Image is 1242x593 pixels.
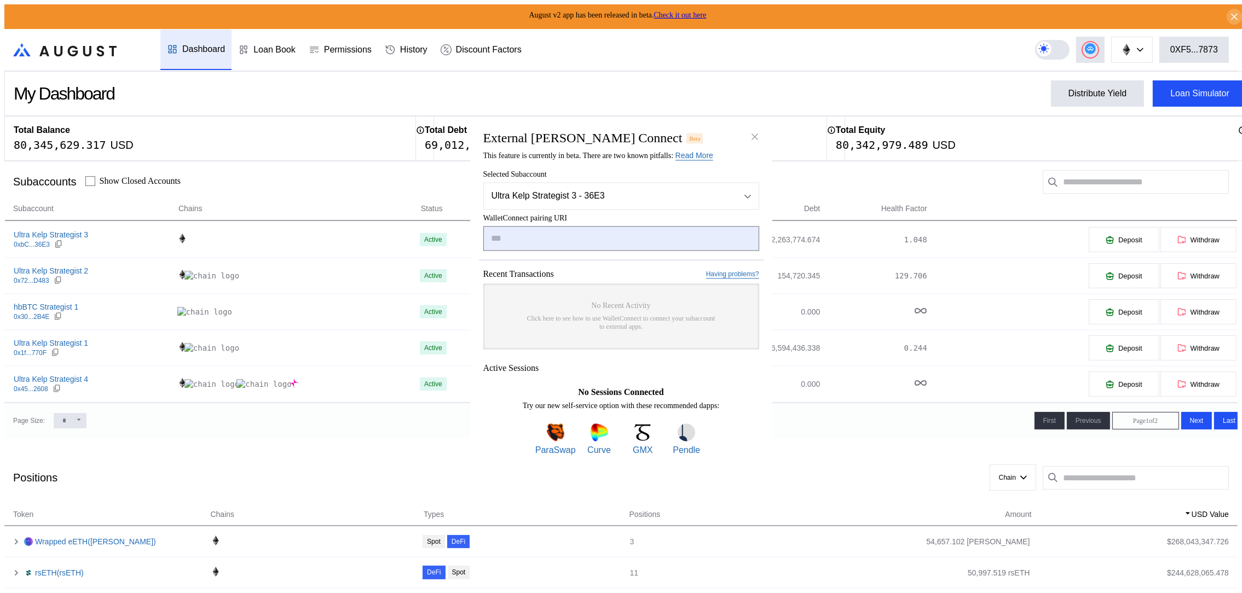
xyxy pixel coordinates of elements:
[1191,380,1220,388] span: Withdraw
[746,128,764,146] button: close modal
[100,176,181,186] label: Show Closed Accounts
[1068,89,1127,98] div: Distribute Yield
[633,446,652,456] span: GMX
[1223,417,1235,425] span: Last
[836,125,885,135] h2: Total Equity
[483,214,759,223] span: WalletConnect pairing URI
[634,424,651,441] img: GMX
[13,472,57,484] div: Positions
[529,11,707,19] span: August v2 app has been released in beta.
[14,313,49,321] div: 0x30...2B4E
[424,509,444,520] span: Types
[579,424,620,456] a: CurveCurve
[1118,344,1142,352] span: Deposit
[13,417,45,425] div: Page Size:
[424,308,442,316] div: Active
[527,315,715,332] span: Click here to see how to use WalletConnect to connect your subaccount to external apps.
[1192,509,1229,520] span: USD Value
[425,125,467,135] h2: Total Debt
[452,538,465,545] div: DeFi
[673,446,700,456] span: Pendle
[535,424,576,456] a: ParaSwapParaSwap
[675,152,713,161] a: Read More
[182,44,225,54] div: Dashboard
[804,203,821,214] span: Debt
[630,568,823,578] div: 11
[177,378,187,388] img: chain logo
[14,385,48,393] div: 0x45...2608
[14,266,88,276] div: Ultra Kelp Strategist 2
[483,171,759,179] span: Selected Subaccount
[1191,272,1220,280] span: Withdraw
[1118,272,1142,280] span: Deposit
[324,45,372,55] div: Permissions
[1170,45,1218,55] div: 0XF5...7873
[184,379,239,389] img: chain logo
[211,567,221,577] img: chain logo
[184,343,239,353] img: chain logo
[427,568,441,576] div: DeFi
[1118,380,1142,388] span: Deposit
[686,133,703,143] div: Beta
[821,222,927,258] td: 1.048
[492,191,723,201] div: Ultra Kelp Strategist 3 - 36E3
[1167,568,1229,578] div: $ 244,628,065.478
[591,424,608,441] img: Curve
[483,364,539,374] span: Active Sessions
[1191,344,1220,352] span: Withdraw
[591,302,650,311] span: No Recent Activity
[1191,236,1220,244] span: Withdraw
[1191,308,1220,316] span: Withdraw
[836,138,928,152] div: 80,342,979.489
[424,344,442,352] div: Active
[14,138,106,152] div: 80,345,629.317
[483,284,759,350] a: No Recent ActivityClick here to see how to use WalletConnect to connect your subaccount to extern...
[424,272,442,280] div: Active
[400,45,428,55] div: History
[1190,417,1204,425] span: Next
[424,236,442,243] div: Active
[236,379,291,389] img: chain logo
[14,302,78,312] div: hbBTC Strategist 1
[654,11,706,19] a: Check it out here
[427,538,441,545] div: Spot
[622,424,663,456] a: GMXGMX
[14,338,88,348] div: Ultra Kelp Strategist 1
[456,45,522,55] div: Discount Factors
[14,349,47,357] div: 0x1f...770F
[14,230,88,240] div: Ultra Kelp Strategist 3
[178,203,203,214] span: Chains
[35,537,156,547] a: Wrapped eETH([PERSON_NAME])
[678,424,695,441] img: Pendle
[177,234,187,243] img: chain logo
[253,45,296,55] div: Loan Book
[452,568,466,576] div: Spot
[535,446,576,456] span: ParaSwap
[1118,308,1142,316] span: Deposit
[24,568,33,577] img: Icon___Dark.png
[483,131,683,146] h2: External [PERSON_NAME] Connect
[483,270,554,280] span: Recent Transactions
[14,374,88,384] div: Ultra Kelp Strategist 4
[211,536,221,545] img: chain logo
[881,203,927,214] span: Health Factor
[821,258,927,294] td: 129.706
[1170,89,1229,98] div: Loan Simulator
[211,509,235,520] span: Chains
[177,342,187,352] img: chain logo
[1133,417,1158,425] span: Page 1 of 2
[587,446,611,456] span: Curve
[424,380,442,388] div: Active
[1076,417,1101,425] span: Previous
[111,138,134,152] div: USD
[483,183,759,210] button: Open menu
[14,84,114,104] div: My Dashboard
[425,138,517,152] div: 69,012,944.418
[14,277,49,284] div: 0x72...D483
[933,138,956,152] div: USD
[1167,537,1229,547] div: $ 268,043,347.726
[926,537,1030,547] div: 54,657.102 [PERSON_NAME]
[1005,509,1031,520] span: Amount
[13,509,33,520] span: Token
[999,474,1016,481] span: Chain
